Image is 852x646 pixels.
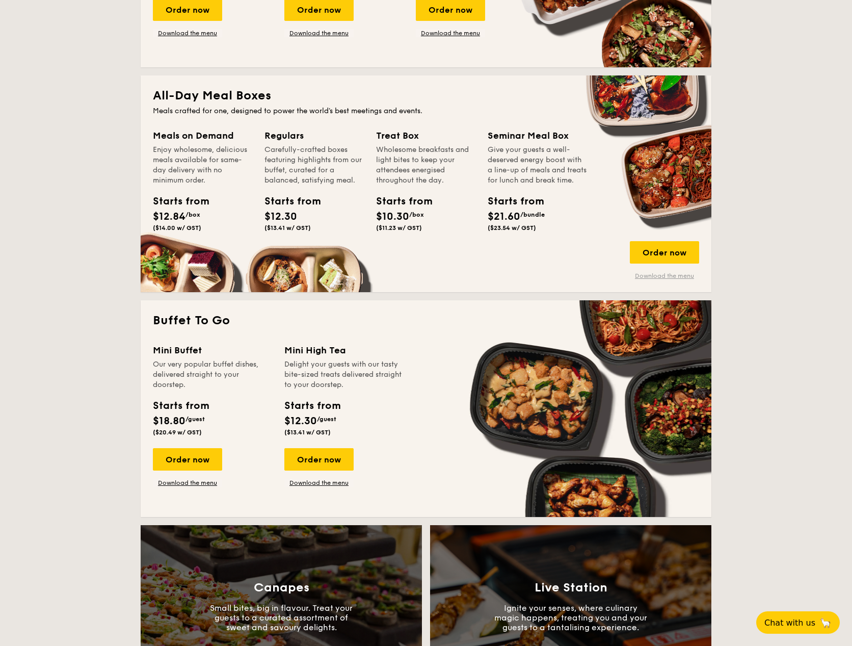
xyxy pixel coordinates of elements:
div: Starts from [376,194,422,209]
div: Meals on Demand [153,128,252,143]
div: Carefully-crafted boxes featuring highlights from our buffet, curated for a balanced, satisfying ... [264,145,364,186]
div: Seminar Meal Box [488,128,587,143]
div: Our very popular buffet dishes, delivered straight to your doorstep. [153,359,272,390]
span: $18.80 [153,415,185,427]
div: Order now [284,448,354,471]
span: 🦙 [819,617,832,629]
span: $12.84 [153,211,185,223]
a: Download the menu [284,29,354,37]
span: ($11.23 w/ GST) [376,224,422,231]
span: ($13.41 w/ GST) [264,224,311,231]
div: Treat Box [376,128,475,143]
div: Starts from [264,194,310,209]
p: Small bites, big in flavour. Treat your guests to a curated assortment of sweet and savoury delig... [205,603,358,632]
span: ($23.54 w/ GST) [488,224,536,231]
div: Mini High Tea [284,343,404,357]
span: $21.60 [488,211,520,223]
div: Starts from [153,194,199,209]
h2: All-Day Meal Boxes [153,88,699,104]
a: Download the menu [284,479,354,487]
div: Starts from [284,398,340,414]
div: Mini Buffet [153,343,272,357]
a: Download the menu [153,29,222,37]
span: $12.30 [284,415,317,427]
h2: Buffet To Go [153,313,699,329]
h3: Live Station [535,581,607,595]
span: Chat with us [764,618,815,628]
div: Starts from [153,398,208,414]
h3: Canapes [254,581,309,595]
a: Download the menu [630,272,699,280]
span: /box [409,211,424,218]
div: Starts from [488,194,534,209]
a: Download the menu [153,479,222,487]
span: ($20.49 w/ GST) [153,429,202,436]
span: /bundle [520,211,545,218]
span: /guest [185,416,205,423]
span: $10.30 [376,211,409,223]
div: Give your guests a well-deserved energy boost with a line-up of meals and treats for lunch and br... [488,145,587,186]
button: Chat with us🦙 [756,611,840,634]
span: /box [185,211,200,218]
span: /guest [317,416,336,423]
span: $12.30 [264,211,297,223]
div: Order now [630,241,699,264]
div: Regulars [264,128,364,143]
p: Ignite your senses, where culinary magic happens, treating you and your guests to a tantalising e... [494,603,647,632]
div: Order now [153,448,222,471]
div: Delight your guests with our tasty bite-sized treats delivered straight to your doorstep. [284,359,404,390]
div: Wholesome breakfasts and light bites to keep your attendees energised throughout the day. [376,145,475,186]
a: Download the menu [416,29,485,37]
div: Enjoy wholesome, delicious meals available for same-day delivery with no minimum order. [153,145,252,186]
span: ($14.00 w/ GST) [153,224,201,231]
span: ($13.41 w/ GST) [284,429,331,436]
div: Meals crafted for one, designed to power the world's best meetings and events. [153,106,699,116]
